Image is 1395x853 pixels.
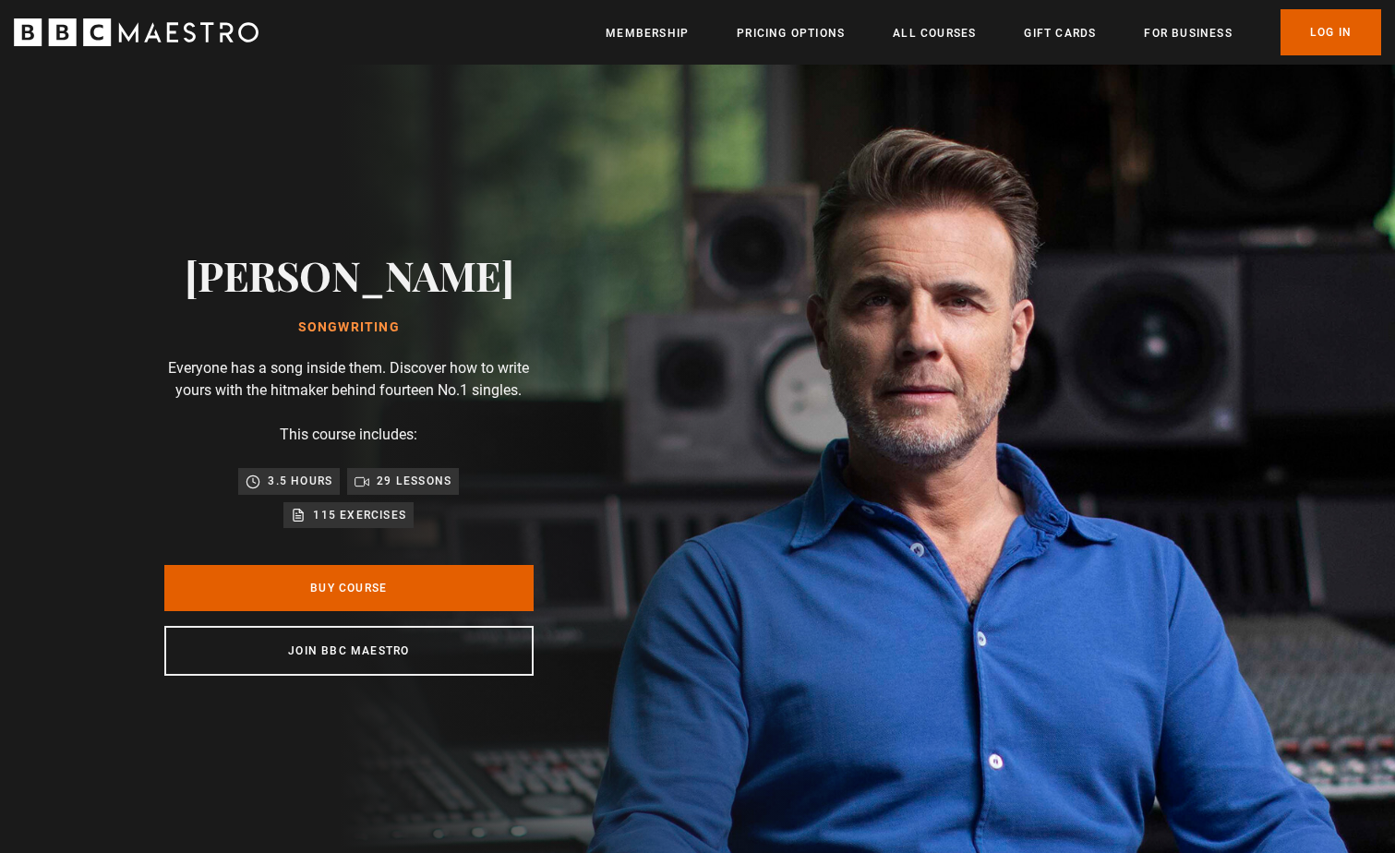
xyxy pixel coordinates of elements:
p: This course includes: [280,424,417,446]
h2: [PERSON_NAME] [185,251,514,298]
nav: Primary [606,9,1381,55]
a: For business [1144,24,1232,42]
p: 29 lessons [377,472,451,490]
h1: Songwriting [185,320,514,335]
p: Everyone has a song inside them. Discover how to write yours with the hitmaker behind fourteen No... [164,357,534,402]
a: Pricing Options [737,24,845,42]
a: Gift Cards [1024,24,1096,42]
a: All Courses [893,24,976,42]
p: 3.5 hours [268,472,332,490]
a: Buy Course [164,565,534,611]
svg: BBC Maestro [14,18,259,46]
a: Log In [1281,9,1381,55]
p: 115 exercises [313,506,406,524]
a: Join BBC Maestro [164,626,534,676]
a: Membership [606,24,689,42]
